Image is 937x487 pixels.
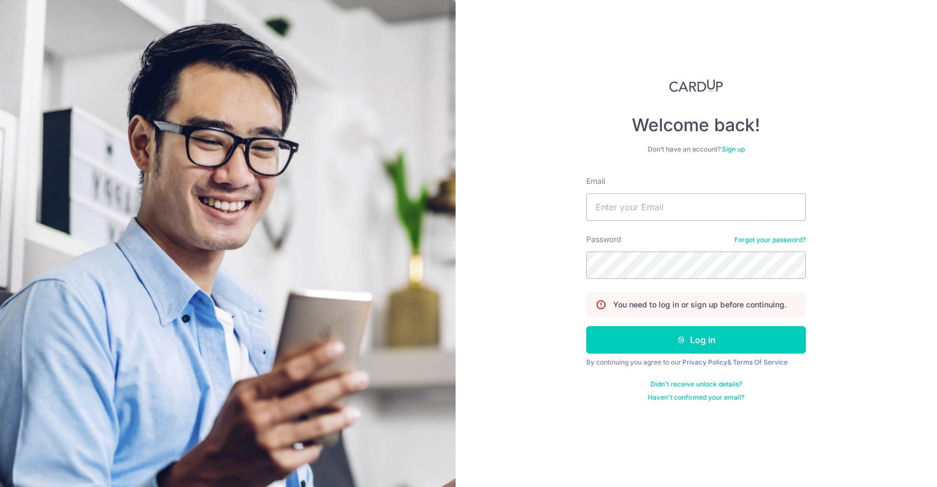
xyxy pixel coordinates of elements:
[586,326,806,354] button: Log in
[669,79,723,92] img: CardUp Logo
[586,234,621,245] label: Password
[586,145,806,154] div: Don’t have an account?
[613,299,787,310] p: You need to log in or sign up before continuing.
[682,358,727,366] a: Privacy Policy
[733,358,788,366] a: Terms Of Service
[586,114,806,136] h4: Welcome back!
[586,176,605,187] label: Email
[650,380,742,389] a: Didn't receive unlock details?
[586,358,806,367] div: By continuing you agree to our &
[586,193,806,221] input: Enter your Email
[648,393,744,402] a: Haven't confirmed your email?
[722,145,745,153] a: Sign up
[734,236,806,244] a: Forgot your password?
